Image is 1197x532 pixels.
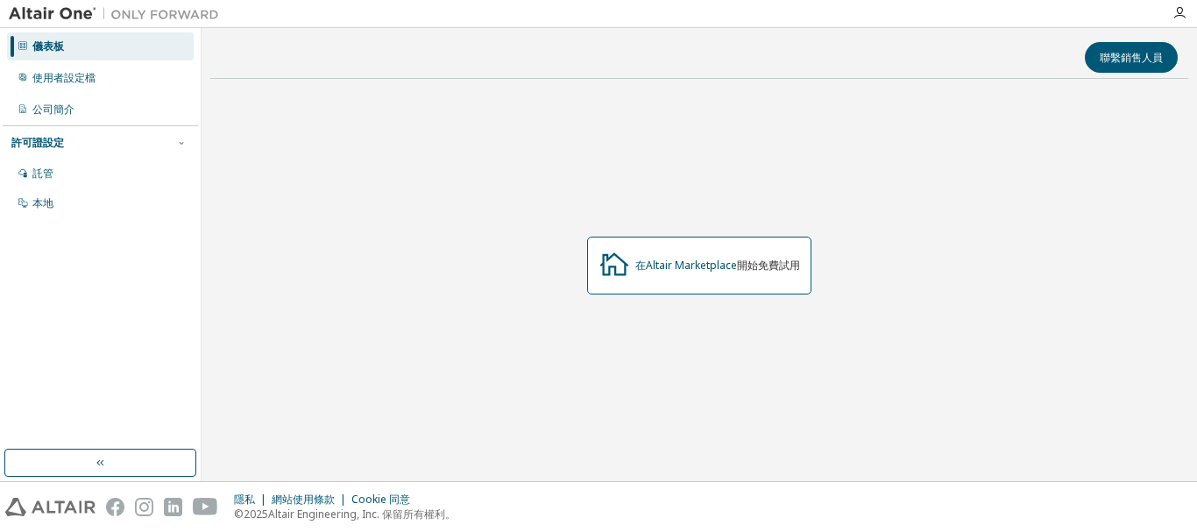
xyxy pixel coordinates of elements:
[234,492,255,507] font: 隱私
[32,70,96,85] font: 使用者設定檔
[32,39,64,53] font: 儀表板
[1100,50,1163,65] font: 聯繫銷售人員
[635,258,737,273] a: 在Altair Marketplace
[32,102,74,117] font: 公司簡介
[164,498,182,516] img: linkedin.svg
[135,498,153,516] img: instagram.svg
[351,492,410,507] font: Cookie 同意
[9,5,228,23] img: 牽牛星一號
[11,135,64,150] font: 許可證設定
[32,166,53,181] font: 託管
[1085,42,1178,73] button: 聯繫銷售人員
[106,498,124,516] img: facebook.svg
[272,492,335,507] font: 網站使用條款
[234,507,244,521] font: ©
[268,507,456,521] font: Altair Engineering, Inc. 保留所有權利。
[244,507,268,521] font: 2025
[32,195,53,210] font: 本地
[5,498,96,516] img: altair_logo.svg
[193,498,218,516] img: youtube.svg
[737,258,800,273] font: 開始免費試用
